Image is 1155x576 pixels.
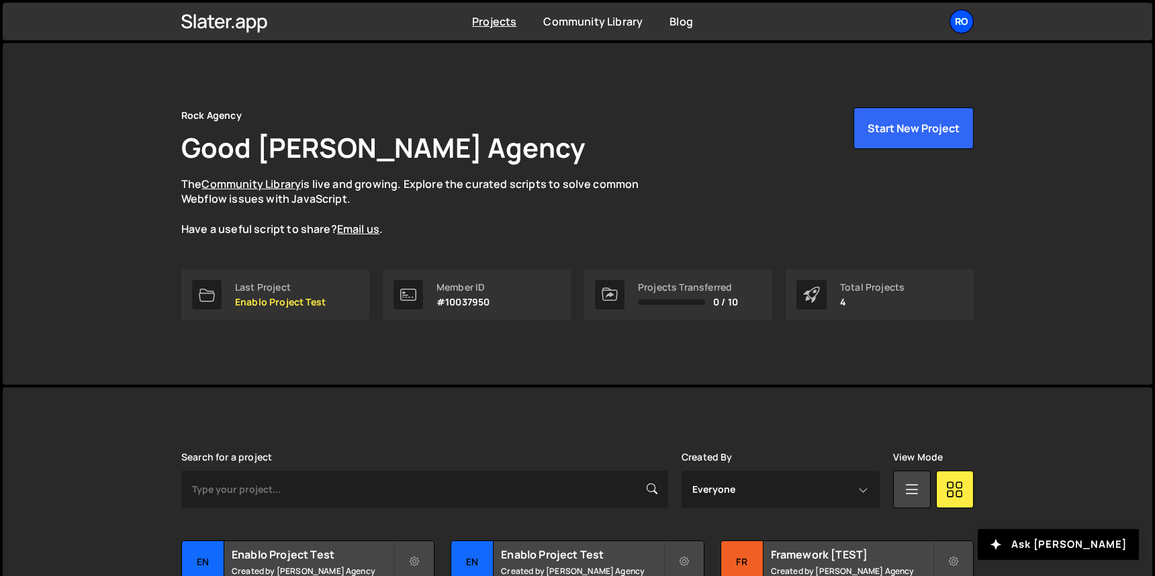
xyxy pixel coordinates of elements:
[543,14,643,29] a: Community Library
[853,107,974,149] button: Start New Project
[235,282,326,293] div: Last Project
[713,297,738,307] span: 0 / 10
[840,282,905,293] div: Total Projects
[436,282,490,293] div: Member ID
[978,529,1139,560] button: Ask [PERSON_NAME]
[682,452,733,463] label: Created By
[472,14,516,29] a: Projects
[181,471,668,508] input: Type your project...
[235,297,326,307] p: Enablo Project Test
[893,452,943,463] label: View Mode
[181,452,272,463] label: Search for a project
[771,547,933,562] h2: Framework [TEST]
[436,297,490,307] p: #10037950
[337,222,379,236] a: Email us
[181,129,585,166] h1: Good [PERSON_NAME] Agency
[232,547,394,562] h2: Enablo Project Test
[950,9,974,34] a: Ro
[181,177,665,237] p: The is live and growing. Explore the curated scripts to solve common Webflow issues with JavaScri...
[181,269,369,320] a: Last Project Enablo Project Test
[840,297,905,307] p: 4
[201,177,301,191] a: Community Library
[669,14,693,29] a: Blog
[181,107,242,124] div: Rock Agency
[501,547,663,562] h2: Enablo Project Test
[638,282,738,293] div: Projects Transferred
